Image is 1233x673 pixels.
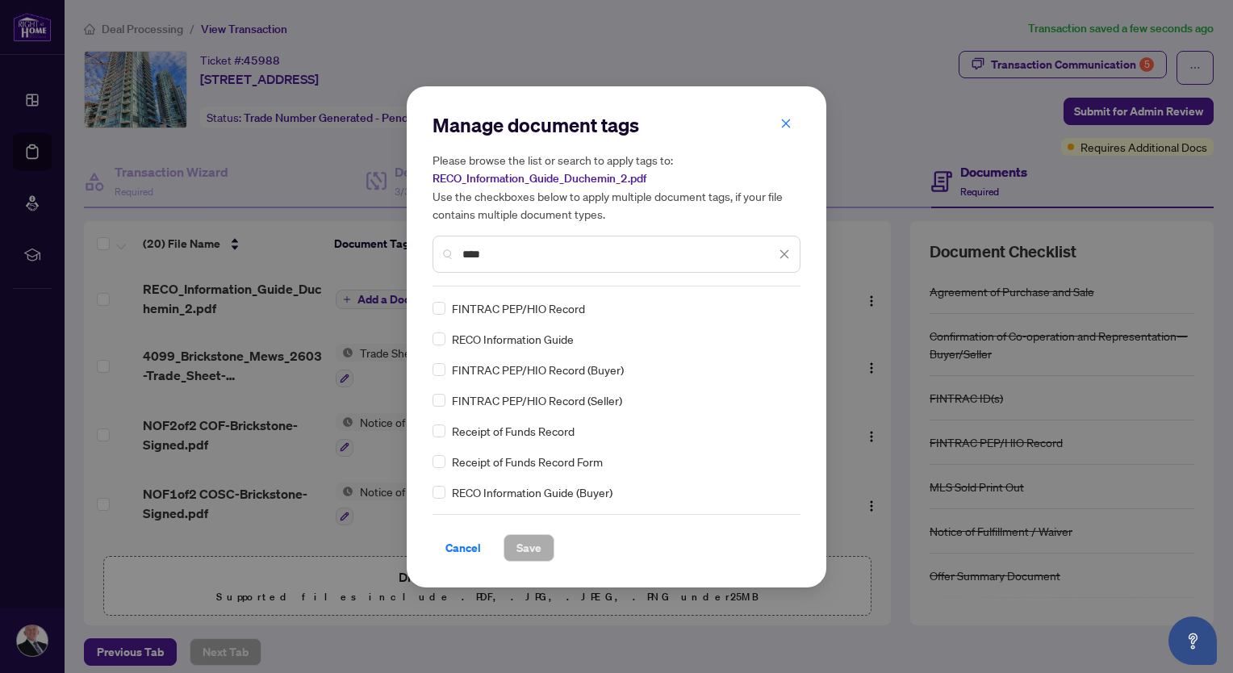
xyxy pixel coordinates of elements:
span: close [779,249,790,260]
span: close [780,118,792,129]
span: RECO Information Guide (Buyer) [452,483,612,501]
span: FINTRAC PEP/HIO Record [452,299,585,317]
span: Cancel [445,535,481,561]
button: Open asap [1168,617,1217,665]
span: FINTRAC PEP/HIO Record (Seller) [452,391,622,409]
span: Receipt of Funds Record [452,422,575,440]
span: FINTRAC PEP/HIO Record (Buyer) [452,361,624,378]
span: Receipt of Funds Record Form [452,453,603,470]
button: Cancel [433,534,494,562]
button: Save [504,534,554,562]
h2: Manage document tags [433,112,800,138]
h5: Please browse the list or search to apply tags to: Use the checkboxes below to apply multiple doc... [433,151,800,223]
span: RECO_Information_Guide_Duchemin_2.pdf [433,171,646,186]
span: RECO Information Guide [452,330,574,348]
